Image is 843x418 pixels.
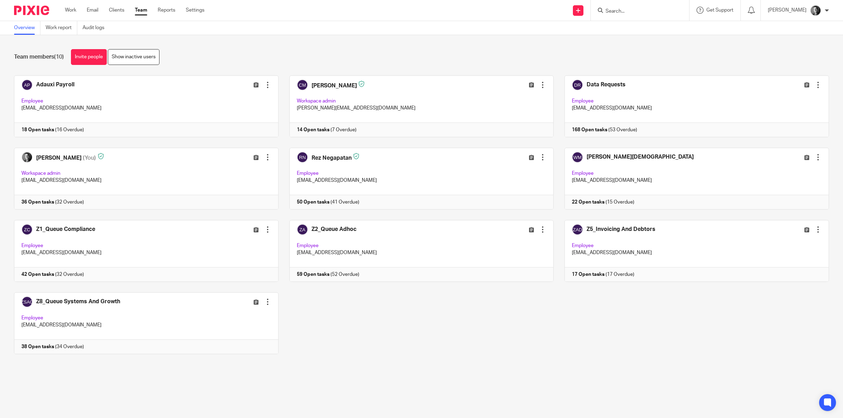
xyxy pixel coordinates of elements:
[14,21,40,35] a: Overview
[706,8,733,13] span: Get Support
[109,7,124,14] a: Clients
[54,54,64,60] span: (10)
[605,8,668,15] input: Search
[71,49,107,65] a: Invite people
[87,7,98,14] a: Email
[46,21,77,35] a: Work report
[65,7,76,14] a: Work
[135,7,147,14] a: Team
[14,6,49,15] img: Pixie
[83,21,110,35] a: Audit logs
[186,7,204,14] a: Settings
[14,53,64,61] h1: Team members
[768,7,806,14] p: [PERSON_NAME]
[810,5,821,16] img: DSC_9061-3.jpg
[108,49,159,65] a: Show inactive users
[158,7,175,14] a: Reports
